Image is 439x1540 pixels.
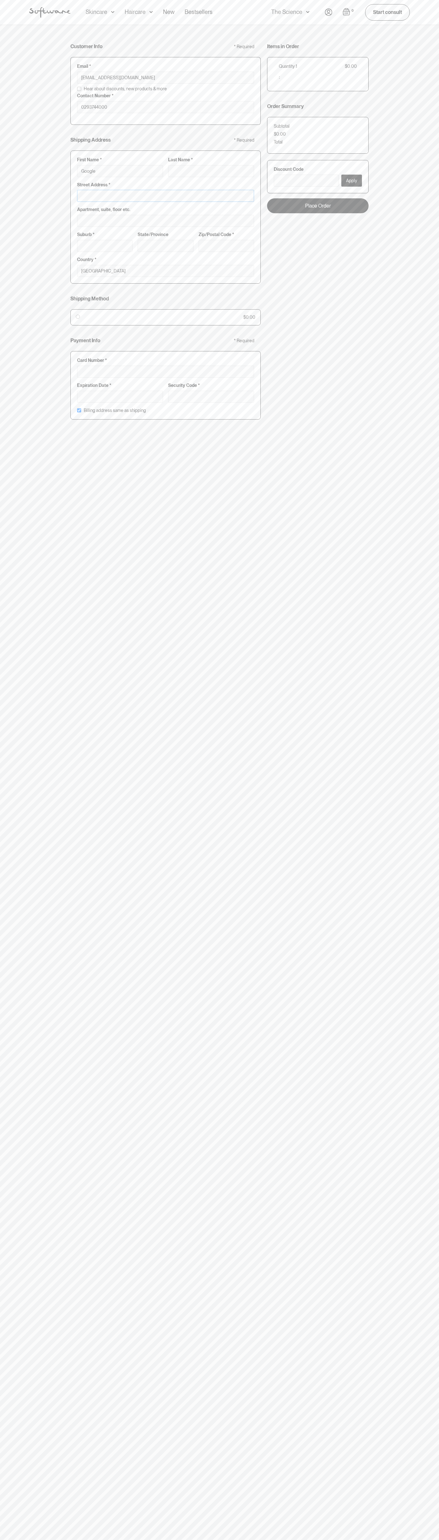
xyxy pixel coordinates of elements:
[168,157,254,163] label: Last Name *
[70,337,100,343] h4: Payment Info
[77,87,81,91] input: Hear about discounts, new products & more
[70,43,102,49] h4: Customer Info
[77,232,133,237] label: Suburb *
[234,138,254,143] div: * Required
[70,137,111,143] h4: Shipping Address
[77,257,254,262] label: Country *
[234,44,254,49] div: * Required
[77,207,254,212] label: Apartment, suite, floor etc.
[125,9,146,15] div: Haircare
[267,43,299,49] h4: Items in Order
[77,358,254,363] label: Card Number *
[111,9,115,15] img: arrow down
[138,232,193,237] label: State/Province
[84,86,167,92] span: Hear about discounts, new products & more
[274,132,286,137] div: $0.00
[279,73,280,80] span: :
[234,338,254,343] div: * Required
[86,9,107,15] div: Skincare
[274,124,290,129] div: Subtotal
[365,4,410,20] a: Start consult
[199,232,254,237] label: Zip/Postal Code *
[279,64,296,69] div: Quantity:
[274,167,362,172] label: Discount Code
[77,182,254,188] label: Street Address *
[341,175,362,187] button: Apply Discount
[76,315,80,319] input: $0.00
[267,198,369,213] a: Place Order
[271,9,302,15] div: The Science
[84,408,146,413] label: Billing address same as shipping
[267,103,304,109] h4: Order Summary
[350,8,355,14] div: 0
[77,157,163,163] label: First Name *
[274,139,283,145] div: Total
[29,7,70,18] img: Software Logo
[149,9,153,15] img: arrow down
[168,383,254,388] label: Security Code *
[77,383,163,388] label: Expiration Date *
[77,64,254,69] label: Email *
[70,296,109,302] h4: Shipping Method
[343,8,355,17] a: Open cart
[77,93,254,99] label: Contact Number *
[296,64,297,69] div: 1
[243,315,255,320] div: $0.00
[306,9,310,15] img: arrow down
[345,64,357,69] div: $0.00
